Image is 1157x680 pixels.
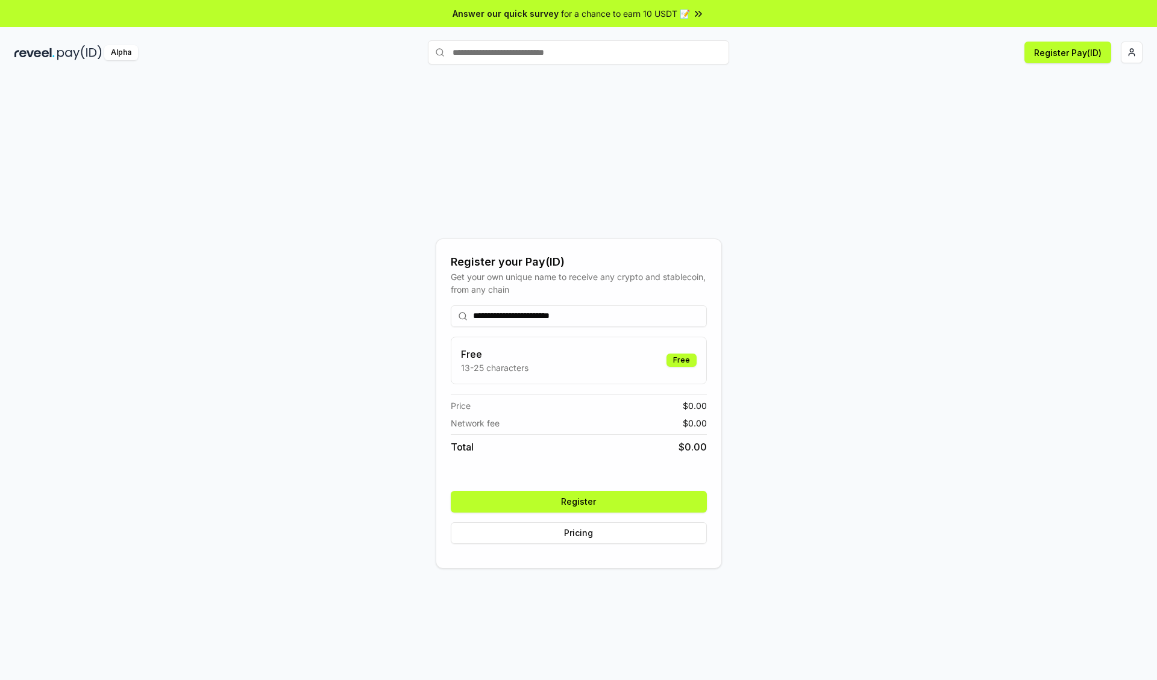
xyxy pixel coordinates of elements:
[14,45,55,60] img: reveel_dark
[451,491,707,513] button: Register
[451,440,474,454] span: Total
[451,417,500,429] span: Network fee
[453,7,559,20] span: Answer our quick survey
[104,45,138,60] div: Alpha
[451,254,707,270] div: Register your Pay(ID)
[451,399,471,412] span: Price
[461,361,528,374] p: 13-25 characters
[561,7,690,20] span: for a chance to earn 10 USDT 📝
[451,522,707,544] button: Pricing
[1024,42,1111,63] button: Register Pay(ID)
[666,354,697,367] div: Free
[683,417,707,429] span: $ 0.00
[57,45,102,60] img: pay_id
[679,440,707,454] span: $ 0.00
[683,399,707,412] span: $ 0.00
[451,270,707,296] div: Get your own unique name to receive any crypto and stablecoin, from any chain
[461,347,528,361] h3: Free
